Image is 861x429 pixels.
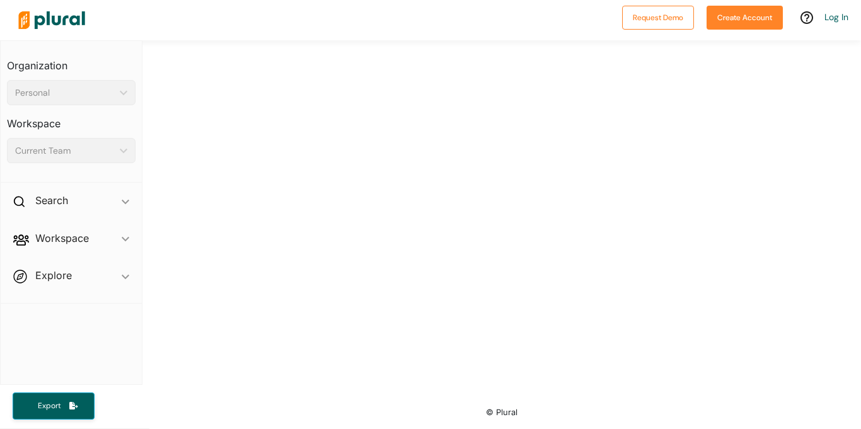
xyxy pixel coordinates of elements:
[824,11,848,23] a: Log In
[622,6,694,30] button: Request Demo
[35,193,68,207] h2: Search
[7,47,136,75] h3: Organization
[29,401,69,411] span: Export
[622,10,694,23] a: Request Demo
[15,144,115,157] div: Current Team
[707,10,783,23] a: Create Account
[7,105,136,133] h3: Workspace
[15,86,115,100] div: Personal
[486,408,517,417] small: © Plural
[707,6,783,30] button: Create Account
[13,392,95,420] button: Export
